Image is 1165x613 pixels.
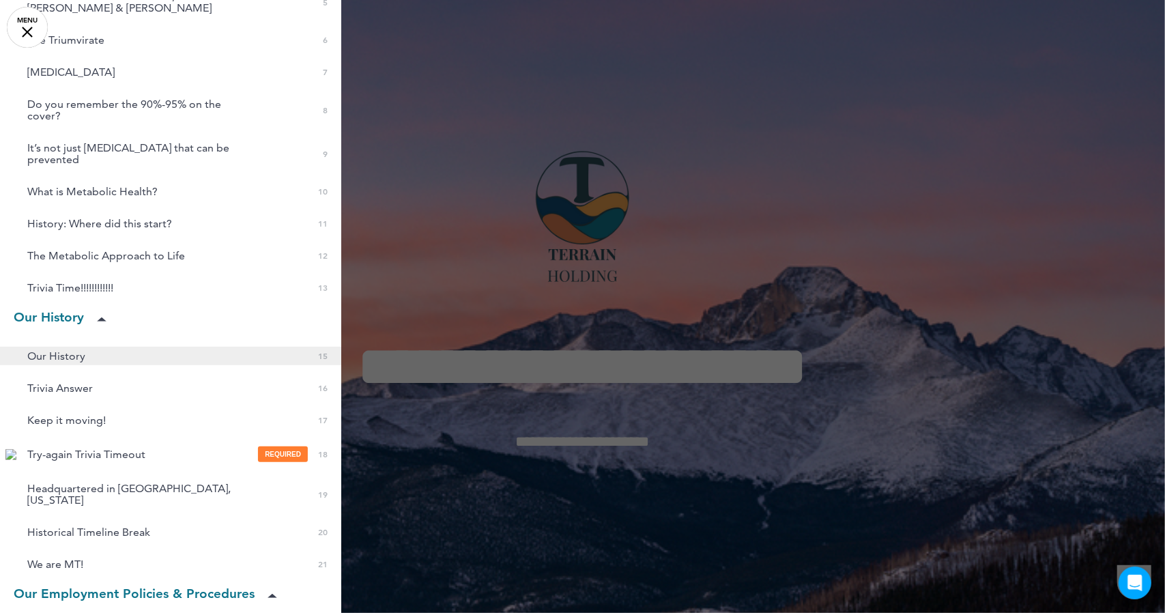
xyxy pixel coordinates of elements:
[323,34,328,46] span: 6
[318,382,328,394] span: 16
[27,98,253,122] span: Do you remember the 90%-95% on the cover?
[27,414,106,426] span: Keep it moving!
[27,218,172,229] span: History: Where did this start?
[258,446,308,462] span: REQUIRED
[318,282,328,294] span: 13
[27,142,253,165] span: It’s not just cancer that can be prevented
[1119,567,1151,599] div: Open Intercom Messenger
[323,66,328,78] span: 7
[318,218,328,229] span: 11
[323,148,328,160] span: 9
[27,186,158,197] span: What is Metabolic Health?
[323,104,328,116] span: 8
[318,558,328,570] span: 21
[27,250,185,261] span: The Metabolic Approach to Life
[5,449,20,460] img: star.gif
[318,489,328,500] span: 19
[27,558,83,570] span: We are MT!
[318,448,328,460] span: 18
[27,526,150,538] span: Historical Timeline Break
[27,382,93,394] span: Trivia Answer
[27,66,115,78] span: Metabolic Syndrome
[27,282,113,294] span: Trivia Time!!!!!!!!!!!!
[27,350,85,362] span: Our History
[27,34,104,46] span: The Triumvirate
[318,186,328,197] span: 10
[27,448,145,460] span: Try-again Trivia Timeout
[318,414,328,426] span: 17
[318,526,328,538] span: 20
[318,350,328,362] span: 15
[318,250,328,261] span: 12
[7,7,48,48] a: MENU
[27,483,253,506] span: Headquartered in Tuscon, Arizona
